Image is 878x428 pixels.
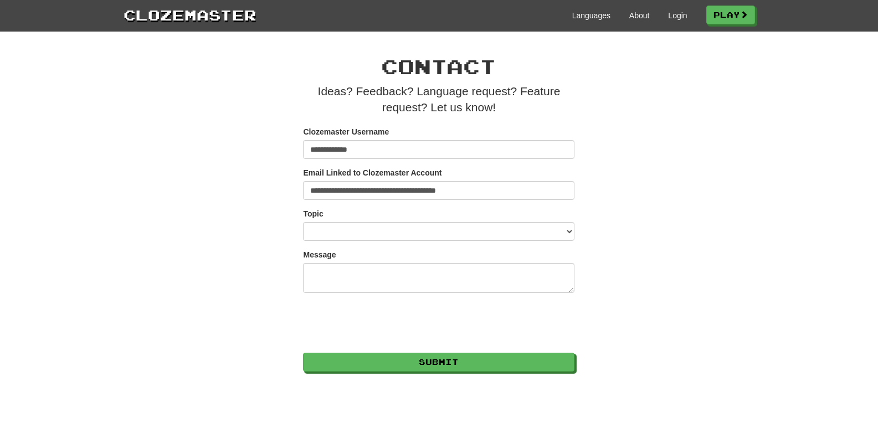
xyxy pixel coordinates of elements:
[303,353,574,372] button: Submit
[124,4,256,25] a: Clozemaster
[303,249,336,260] label: Message
[572,10,610,21] a: Languages
[303,126,389,137] label: Clozemaster Username
[629,10,650,21] a: About
[303,55,574,78] h1: Contact
[668,10,687,21] a: Login
[303,167,441,178] label: Email Linked to Clozemaster Account
[303,83,574,116] p: Ideas? Feedback? Language request? Feature request? Let us know!
[303,301,471,344] iframe: reCAPTCHA
[303,208,323,219] label: Topic
[706,6,755,24] a: Play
